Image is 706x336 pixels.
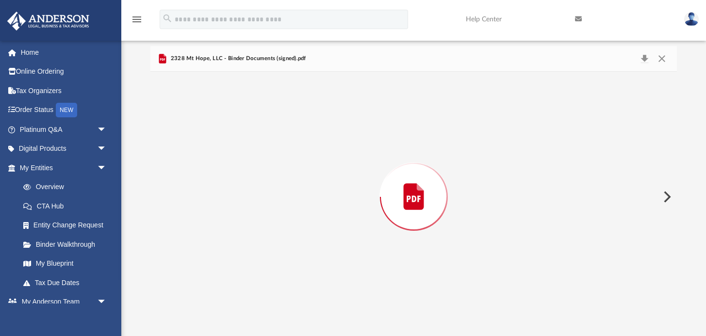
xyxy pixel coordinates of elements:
a: Platinum Q&Aarrow_drop_down [7,120,121,139]
i: search [162,13,173,24]
div: Preview [150,46,677,322]
a: Online Ordering [7,62,121,81]
span: arrow_drop_down [97,292,116,312]
i: menu [131,14,143,25]
a: Order StatusNEW [7,100,121,120]
span: 2328 Mt Hope, LLC - Binder Documents (signed).pdf [168,54,306,63]
a: Binder Walkthrough [14,235,121,254]
img: User Pic [684,12,699,26]
button: Close [653,52,670,65]
div: NEW [56,103,77,117]
a: My Blueprint [14,254,116,273]
a: CTA Hub [14,196,121,216]
a: menu [131,18,143,25]
button: Download [636,52,653,65]
span: arrow_drop_down [97,120,116,140]
a: Home [7,43,121,62]
a: Overview [14,177,121,197]
span: arrow_drop_down [97,139,116,159]
a: Tax Due Dates [14,273,121,292]
span: arrow_drop_down [97,158,116,178]
button: Next File [656,183,677,210]
a: Digital Productsarrow_drop_down [7,139,121,159]
a: Tax Organizers [7,81,121,100]
a: My Anderson Teamarrow_drop_down [7,292,116,312]
a: Entity Change Request [14,216,121,235]
img: Anderson Advisors Platinum Portal [4,12,92,31]
a: My Entitiesarrow_drop_down [7,158,121,177]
